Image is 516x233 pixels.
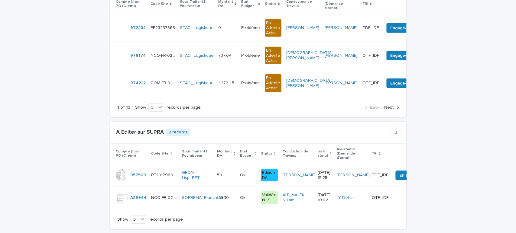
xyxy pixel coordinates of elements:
[110,42,418,69] tr: 978174 NCO-FR-02-0012220NCO-FR-02-0012220 STACI_Logistique 737.64737.64 ProblèmeProblème En Atten...
[283,148,313,159] p: Conducteur de Travaux
[390,25,408,31] span: Engagée
[362,24,380,30] p: TDF_IDF
[167,105,201,110] p: records per page
[382,105,399,110] button: Next
[261,191,278,204] div: Validée N+3
[286,50,331,61] a: [DEMOGRAPHIC_DATA][PERSON_NAME]
[182,170,212,180] a: GEON Lisp_BET
[286,78,331,88] a: [DEMOGRAPHIC_DATA][PERSON_NAME]
[110,164,444,187] tr: 957509 PE20179600-PE25266506PE20179600-PE25266506 GEON Lisp_BET 5050 OkOk Edition DA[PERSON_NAME]...
[318,170,332,180] p: [DATE] 15:25
[151,1,168,7] p: Code Site
[336,173,369,178] a: [PERSON_NAME]
[325,53,358,58] a: [PERSON_NAME]
[217,171,223,178] p: 50
[110,14,418,42] tr: 972234 PE23237568PE23237568 STACI_Logistique 00 ProblèmeProblème En Attente Achat[PERSON_NAME] [P...
[116,148,146,159] p: Compte (from PO (Client))
[240,194,247,200] p: Ok
[166,129,190,136] p: 2 records
[240,171,247,178] p: Ok
[265,19,281,37] div: En Attente Achat
[325,25,358,30] a: [PERSON_NAME]
[130,81,146,86] a: 974222
[116,129,164,136] h1: A Editer sur SUPRA
[218,24,222,30] p: 0
[390,53,408,59] span: Engagée
[180,25,214,30] a: STACI_Logistique
[286,25,319,30] a: [PERSON_NAME]
[372,171,389,178] p: TDF_IDF
[336,195,353,200] a: LY Déhia
[131,216,138,223] div: 3
[151,24,176,30] p: PE23237568
[261,150,272,157] p: Status
[149,104,156,111] div: 3
[117,217,128,222] p: Show
[218,52,233,58] p: 737.64
[130,195,146,200] a: A29944
[151,79,176,86] p: COM-FR-02-0010054
[372,150,377,157] p: TRI
[240,148,253,159] p: Etat Budget
[384,105,394,110] span: Next
[151,150,169,157] p: Code Site
[283,173,316,178] a: [PERSON_NAME]
[180,53,214,58] a: STACI_Logistique
[399,172,434,178] span: En attente Achat
[372,194,389,200] p: OTF_IDF
[265,47,281,64] div: En Attente Achat
[130,53,146,58] a: 978174
[130,25,146,30] a: 972234
[241,79,261,86] p: Problème
[151,52,176,58] p: NCO-FR-02-0012220
[218,79,235,86] p: 4272.45
[217,194,230,200] p: 15930
[362,79,380,86] p: OTF_IDF
[386,23,412,33] button: Engagée
[362,52,380,58] p: OTF_IDF
[386,78,412,88] button: Engagée
[365,105,382,110] button: Back
[390,80,408,86] span: Engagée
[217,148,232,159] p: Montant DA
[265,74,281,92] div: En Attente Achat
[283,193,313,203] a: AIT_MALEK Nizam
[241,52,261,58] p: Problème
[117,105,130,110] p: 1 of 13
[182,148,212,159] p: Sous Traitant | Fournisseur
[135,105,146,110] p: Show
[370,105,379,110] span: Back
[151,194,178,200] p: NCO-FR-02-0013370
[241,24,261,30] p: Problème
[149,217,183,222] p: records per page
[386,51,412,60] button: Engagée
[110,69,418,97] tr: 974222 COM-FR-02-0010054COM-FR-02-0010054 STACI_Logistique 4272.454272.45 ProblèmeProblème En Att...
[318,148,328,159] p: last-statut
[130,173,146,178] a: 957509
[182,195,224,200] a: SOPREMA_Etancheur
[362,1,368,7] p: TRI
[261,169,278,182] div: Edition DA
[336,146,367,161] p: Assistante (Demande d'achat)
[151,171,178,178] p: PE20179600-PE25266506
[265,1,276,7] p: Status
[395,171,438,180] button: En attente Achat
[180,81,214,86] a: STACI_Logistique
[325,81,358,86] a: [PERSON_NAME]
[110,187,444,209] tr: A29944 NCO-FR-02-0013370NCO-FR-02-0013370 SOPREMA_Etancheur 1593015930 OkOk Validée N+3AIT_MALEK ...
[318,193,332,203] p: [DATE] 10:42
